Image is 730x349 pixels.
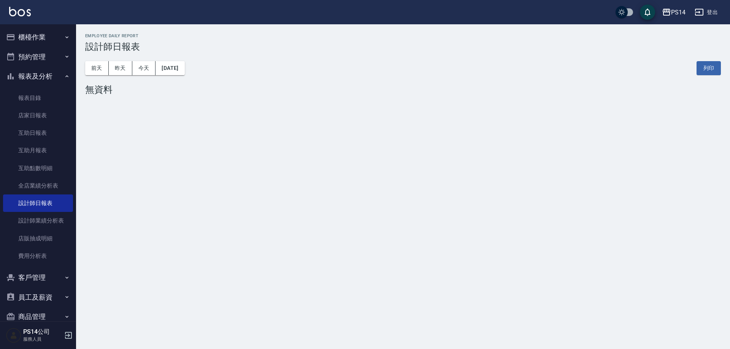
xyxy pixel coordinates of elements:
[3,194,73,212] a: 設計師日報表
[3,307,73,327] button: 商品管理
[671,8,686,17] div: PS14
[9,7,31,16] img: Logo
[85,33,721,38] h2: Employee Daily Report
[3,66,73,86] button: 報表及分析
[3,47,73,67] button: 預約管理
[23,328,62,336] h5: PS14公司
[3,247,73,265] a: 費用分析表
[6,328,21,343] img: Person
[109,61,132,75] button: 昨天
[23,336,62,343] p: 服務人員
[3,230,73,247] a: 店販抽成明細
[3,268,73,287] button: 客戶管理
[3,177,73,194] a: 全店業績分析表
[85,61,109,75] button: 前天
[85,41,721,52] h3: 設計師日報表
[640,5,655,20] button: save
[3,159,73,177] a: 互助點數明細
[3,212,73,229] a: 設計師業績分析表
[3,107,73,124] a: 店家日報表
[85,84,721,95] div: 無資料
[697,61,721,75] button: 列印
[692,5,721,19] button: 登出
[3,287,73,307] button: 員工及薪資
[3,89,73,107] a: 報表目錄
[3,142,73,159] a: 互助月報表
[3,27,73,47] button: 櫃檯作業
[3,124,73,142] a: 互助日報表
[156,61,184,75] button: [DATE]
[659,5,689,20] button: PS14
[132,61,156,75] button: 今天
